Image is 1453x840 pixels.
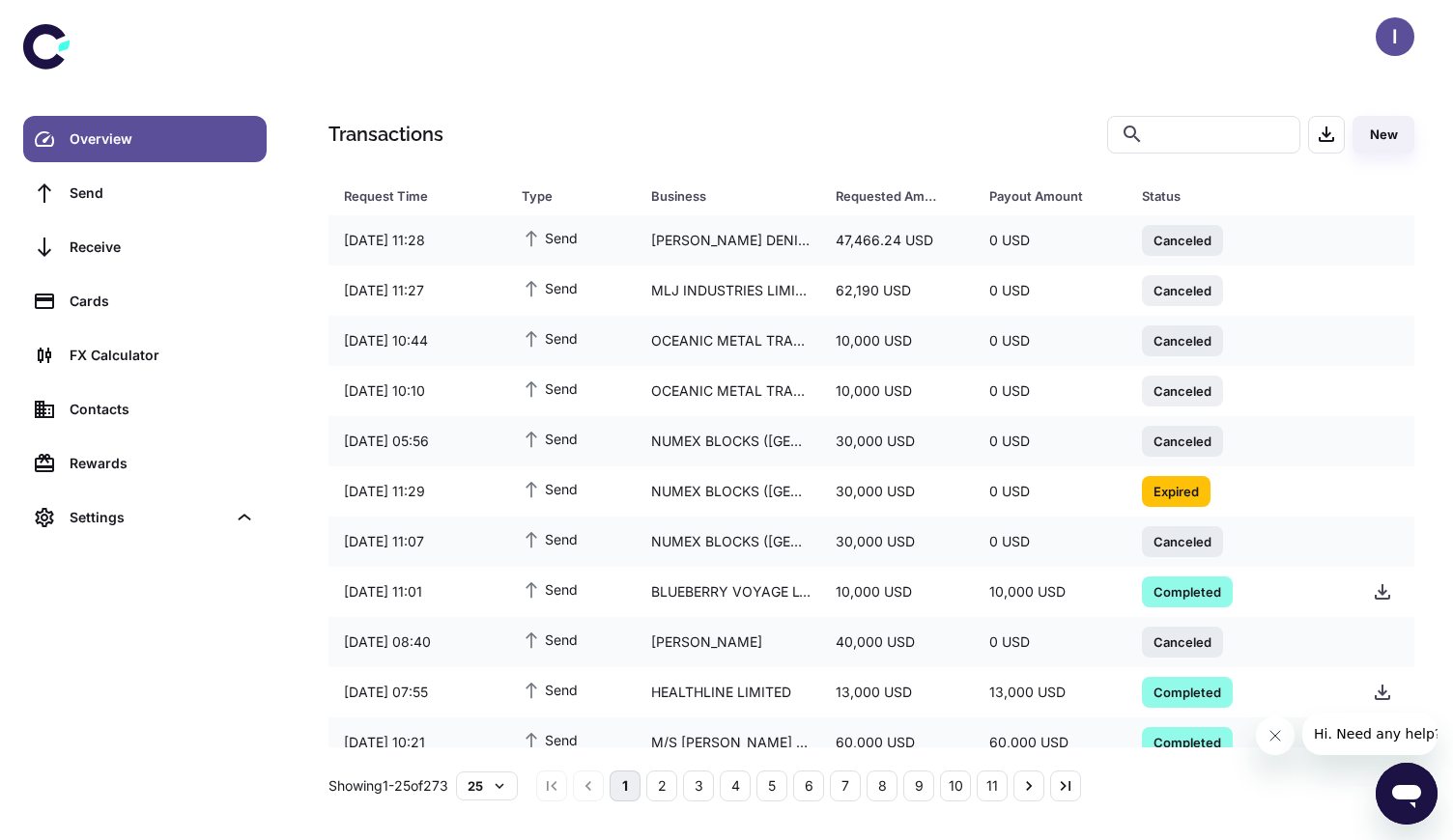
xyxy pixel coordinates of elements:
span: Canceled [1142,330,1223,350]
div: 10,000 USD [820,373,974,409]
div: Rewards [70,453,255,474]
div: 0 USD [974,272,1127,309]
div: [DATE] 11:07 [328,523,506,560]
span: Completed [1142,682,1233,701]
nav: pagination navigation [533,770,1084,801]
iframe: Close message [1256,716,1295,755]
span: Send [522,478,578,499]
span: Send [522,679,578,700]
div: Type [522,182,603,210]
h1: Transactions [328,120,443,149]
div: [DATE] 10:44 [328,322,506,359]
button: Go to page 6 [793,770,824,801]
div: 0 USD [974,624,1127,660]
button: Go to page 10 [940,770,971,801]
span: Hi. Need any help? [12,14,139,29]
span: Send [522,629,578,650]
button: Go to page 5 [756,770,787,801]
div: [DATE] 08:40 [328,624,506,660]
span: Request Time [344,182,499,210]
div: Overview [70,128,255,150]
div: 0 USD [974,473,1127,510]
div: [DATE] 11:29 [328,473,506,510]
div: 40,000 USD [820,624,974,660]
div: MLJ INDUSTRIES LIMITED [636,272,820,309]
div: M/S [PERSON_NAME] EXPORTERS [636,724,820,761]
div: [PERSON_NAME] DENISSION ([GEOGRAPHIC_DATA]) PRIVATE LTD [636,222,820,259]
div: Send [70,182,255,204]
p: Showing 1-25 of 273 [328,775,448,797]
span: Expired [1142,481,1211,500]
div: 10,000 USD [820,322,974,359]
button: Go to page 4 [720,770,751,801]
div: [PERSON_NAME] [636,624,820,660]
button: page 1 [610,770,641,801]
div: 60,000 USD [974,724,1127,761]
span: Canceled [1142,280,1223,299]
div: Requested Amount [836,182,941,210]
div: 0 USD [974,523,1127,560]
a: Send [23,170,267,216]
button: Go to page 3 [683,770,714,801]
button: Go to page 8 [867,770,897,801]
div: Receive [70,237,255,258]
a: Overview [23,116,267,162]
span: Completed [1142,732,1233,751]
div: 0 USD [974,322,1127,359]
div: Payout Amount [989,182,1095,210]
div: BLUEBERRY VOYAGE LTD [636,574,820,610]
span: Payout Amount [989,182,1120,210]
button: Go to page 9 [903,770,934,801]
span: Send [522,327,578,349]
div: [DATE] 11:28 [328,222,506,259]
div: Settings [70,507,226,528]
div: Status [1142,182,1309,210]
span: Send [522,729,578,750]
div: NUMEX BLOCKS ([GEOGRAPHIC_DATA]) PVT LTD [636,423,820,460]
div: 0 USD [974,222,1127,259]
iframe: Button to launch messaging window [1376,763,1438,825]
button: Go to page 11 [977,770,1008,801]
div: [DATE] 10:21 [328,724,506,761]
button: I [1376,17,1414,56]
div: Settings [23,494,267,541]
div: Cards [70,291,255,312]
span: Canceled [1142,230,1223,249]
div: 30,000 USD [820,423,974,460]
span: Send [522,528,578,549]
div: [DATE] 05:56 [328,423,506,460]
div: FX Calculator [70,345,255,366]
button: New [1353,116,1414,154]
iframe: Message from company [1302,713,1438,755]
button: 25 [456,771,518,800]
div: 62,190 USD [820,272,974,309]
div: HEALTHLINE LIMITED [636,674,820,711]
span: Status [1142,182,1334,210]
div: [DATE] 11:01 [328,574,506,610]
button: Go to last page [1050,770,1081,801]
span: Completed [1142,581,1233,601]
span: Canceled [1142,531,1223,550]
div: 0 USD [974,373,1127,409]
div: 30,000 USD [820,473,974,510]
div: Contacts [70,399,255,420]
div: 60,000 USD [820,724,974,761]
div: 10,000 USD [820,574,974,610]
div: 10,000 USD [974,574,1127,610]
a: FX Calculator [23,332,267,378]
div: 13,000 USD [974,674,1127,711]
span: Type [522,182,628,210]
button: Go to next page [1013,770,1044,801]
span: Canceled [1142,631,1223,651]
span: Send [522,428,578,449]
div: [DATE] 07:55 [328,674,506,711]
a: Contacts [23,386,267,433]
a: Receive [23,224,267,270]
div: 30,000 USD [820,523,974,560]
div: 47,466.24 USD [820,222,974,259]
div: NUMEX BLOCKS ([GEOGRAPHIC_DATA]) PVT LTD [636,523,820,560]
div: OCEANIC METAL TRADING CO.,LTD [636,373,820,409]
button: Go to page 7 [830,770,861,801]
div: [DATE] 11:27 [328,272,506,309]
